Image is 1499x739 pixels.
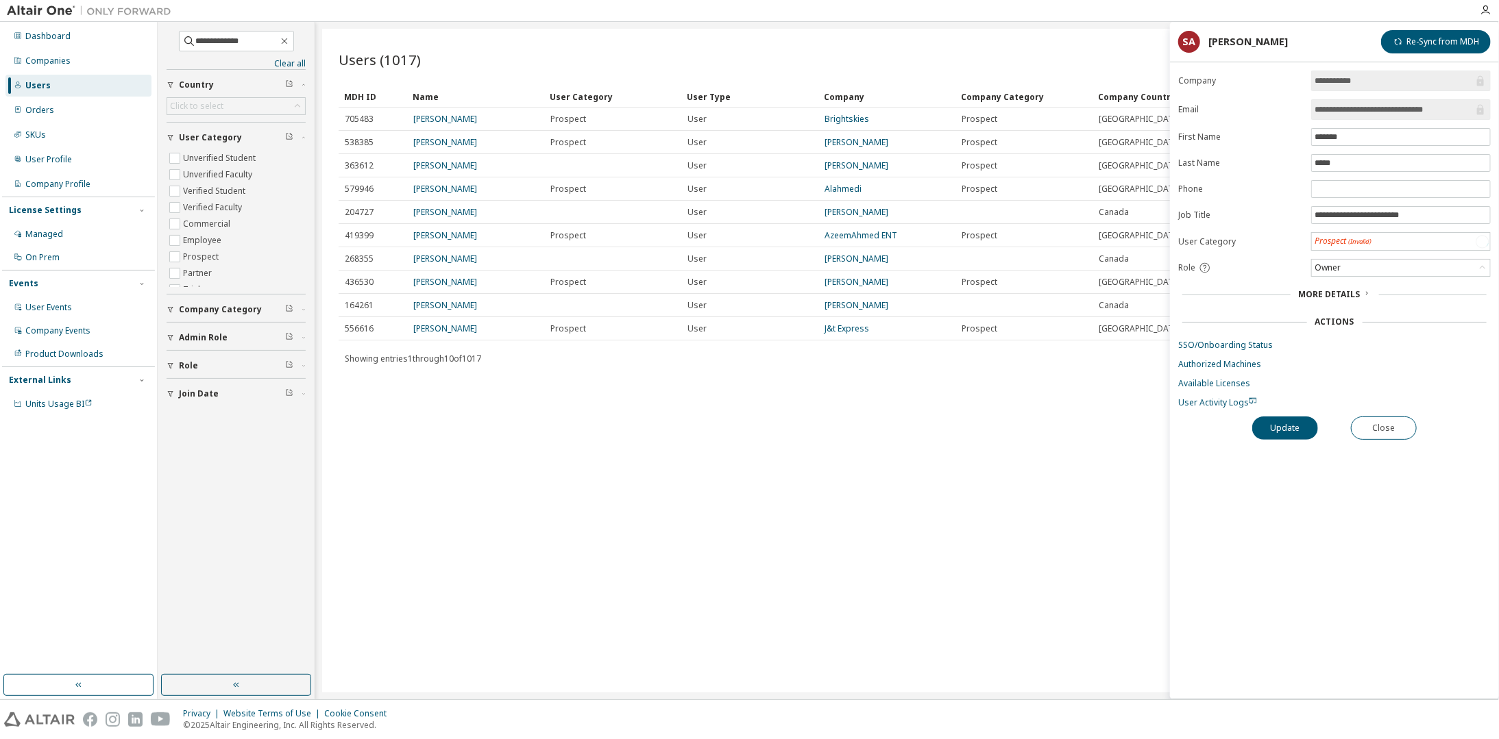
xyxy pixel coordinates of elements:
[9,375,71,386] div: External Links
[25,55,71,66] div: Companies
[825,160,888,171] a: [PERSON_NAME]
[25,349,103,360] div: Product Downloads
[1348,237,1372,246] span: (Invalid)
[1178,378,1491,389] a: Available Licenses
[25,129,46,140] div: SKUs
[687,323,707,334] span: User
[1099,160,1181,171] span: [GEOGRAPHIC_DATA]
[1099,184,1181,195] span: [GEOGRAPHIC_DATA]
[83,712,97,727] img: facebook.svg
[962,323,997,334] span: Prospect
[183,216,233,232] label: Commercial
[1098,86,1224,108] div: Company Country
[25,252,60,263] div: On Prem
[1178,184,1303,195] label: Phone
[1099,300,1129,311] span: Canada
[179,79,214,90] span: Country
[25,302,72,313] div: User Events
[345,137,374,148] span: 538385
[1099,207,1129,218] span: Canada
[1178,397,1257,408] span: User Activity Logs
[413,113,477,125] a: [PERSON_NAME]
[1099,137,1181,148] span: [GEOGRAPHIC_DATA]
[413,183,477,195] a: [PERSON_NAME]
[687,86,813,108] div: User Type
[1178,236,1303,247] label: User Category
[25,154,72,165] div: User Profile
[223,708,324,719] div: Website Terms of Use
[413,86,539,108] div: Name
[183,232,224,249] label: Employee
[4,712,75,727] img: altair_logo.svg
[167,379,306,409] button: Join Date
[345,184,374,195] span: 579946
[183,708,223,719] div: Privacy
[285,132,293,143] span: Clear filter
[183,719,395,731] p: © 2025 Altair Engineering, Inc. All Rights Reserved.
[687,300,707,311] span: User
[550,230,586,241] span: Prospect
[825,299,888,311] a: [PERSON_NAME]
[824,86,950,108] div: Company
[962,184,997,195] span: Prospect
[413,136,477,148] a: [PERSON_NAME]
[413,323,477,334] a: [PERSON_NAME]
[183,249,221,265] label: Prospect
[687,137,707,148] span: User
[183,166,255,183] label: Unverified Faculty
[825,229,897,241] a: AzeemAhmed ENT
[285,332,293,343] span: Clear filter
[345,323,374,334] span: 556616
[285,304,293,315] span: Clear filter
[687,114,707,125] span: User
[1178,104,1303,115] label: Email
[167,351,306,381] button: Role
[179,132,242,143] span: User Category
[128,712,143,727] img: linkedin.svg
[25,325,90,336] div: Company Events
[687,184,707,195] span: User
[7,4,178,18] img: Altair One
[962,160,997,171] span: Prospect
[825,253,888,264] a: [PERSON_NAME]
[1178,131,1303,142] label: First Name
[339,50,421,69] span: Users (1017)
[825,206,888,218] a: [PERSON_NAME]
[1178,262,1195,273] span: Role
[550,184,586,195] span: Prospect
[25,179,90,190] div: Company Profile
[167,70,306,100] button: Country
[25,31,71,42] div: Dashboard
[179,360,198,371] span: Role
[151,712,171,727] img: youtube.svg
[1351,416,1417,440] button: Close
[413,229,477,241] a: [PERSON_NAME]
[550,114,586,125] span: Prospect
[167,323,306,353] button: Admin Role
[1099,323,1181,334] span: [GEOGRAPHIC_DATA]
[1312,260,1490,276] div: Owner
[345,253,374,264] span: 268355
[550,137,586,148] span: Prospect
[179,304,262,315] span: Company Category
[345,207,374,218] span: 204727
[1178,75,1303,86] label: Company
[1178,31,1200,53] div: SA
[1313,260,1343,275] div: Owner
[961,86,1087,108] div: Company Category
[1178,340,1491,351] a: SSO/Onboarding Status
[167,98,305,114] div: Click to select
[183,150,258,166] label: Unverified Student
[1208,36,1288,47] div: [PERSON_NAME]
[106,712,120,727] img: instagram.svg
[413,253,477,264] a: [PERSON_NAME]
[345,114,374,125] span: 705483
[345,300,374,311] span: 164261
[687,230,707,241] span: User
[167,58,306,69] a: Clear all
[825,183,862,195] a: Alahmedi
[687,160,707,171] span: User
[345,353,481,364] span: Showing entries 1 through 10 of 1017
[345,277,374,288] span: 436530
[183,183,248,199] label: Verified Student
